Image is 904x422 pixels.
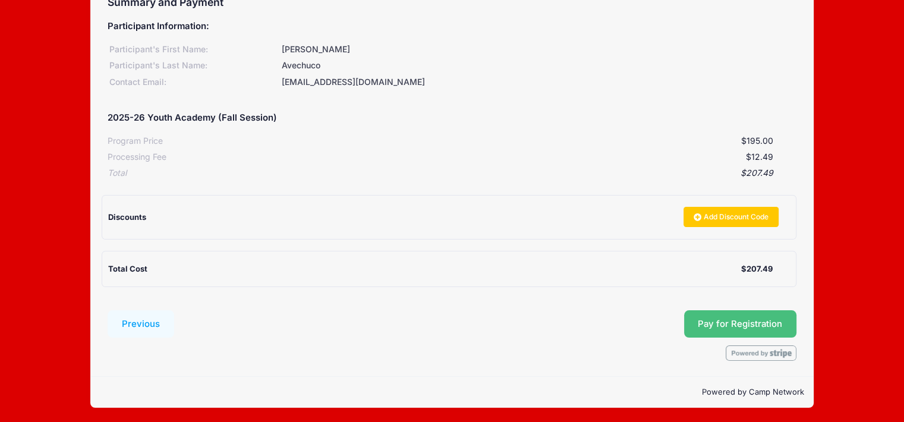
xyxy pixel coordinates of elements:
[108,76,280,89] div: Contact Email:
[108,59,280,72] div: Participant's Last Name:
[108,263,741,275] div: Total Cost
[108,43,280,56] div: Participant's First Name:
[166,151,773,163] div: $12.49
[108,212,146,222] span: Discounts
[280,43,796,56] div: [PERSON_NAME]
[108,135,163,147] div: Program Price
[280,76,796,89] div: [EMAIL_ADDRESS][DOMAIN_NAME]
[108,21,796,32] h5: Participant Information:
[108,167,127,179] div: Total
[741,263,773,275] div: $207.49
[108,113,277,124] h5: 2025-26 Youth Academy (Fall Session)
[280,59,796,72] div: Avechuco
[684,310,797,338] button: Pay for Registration
[127,167,773,179] div: $207.49
[108,151,166,163] div: Processing Fee
[683,207,779,227] a: Add Discount Code
[698,319,782,329] span: Pay for Registration
[108,310,174,338] button: Previous
[741,136,773,146] span: $195.00
[100,386,804,398] p: Powered by Camp Network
